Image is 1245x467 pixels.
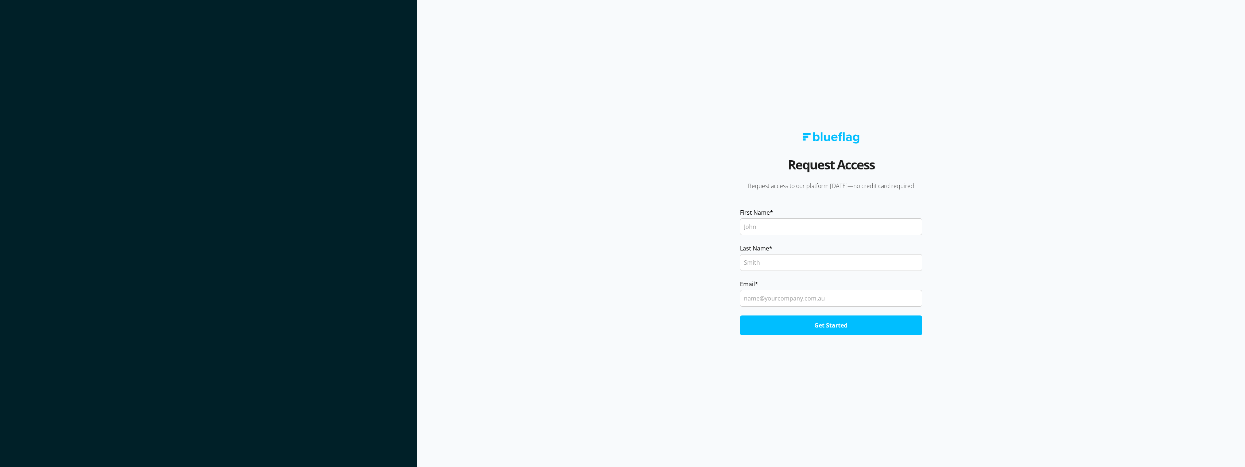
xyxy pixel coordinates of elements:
[740,218,922,235] input: John
[740,208,770,217] span: First Name
[740,280,755,288] span: Email
[730,182,932,190] p: Request access to our platform [DATE]—no credit card required
[740,254,922,271] input: Smith
[740,315,922,335] input: Get Started
[740,290,922,307] input: name@yourcompany.com.au
[740,244,769,253] span: Last Name
[788,154,874,182] h2: Request Access
[803,132,860,143] img: Blue Flag logo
